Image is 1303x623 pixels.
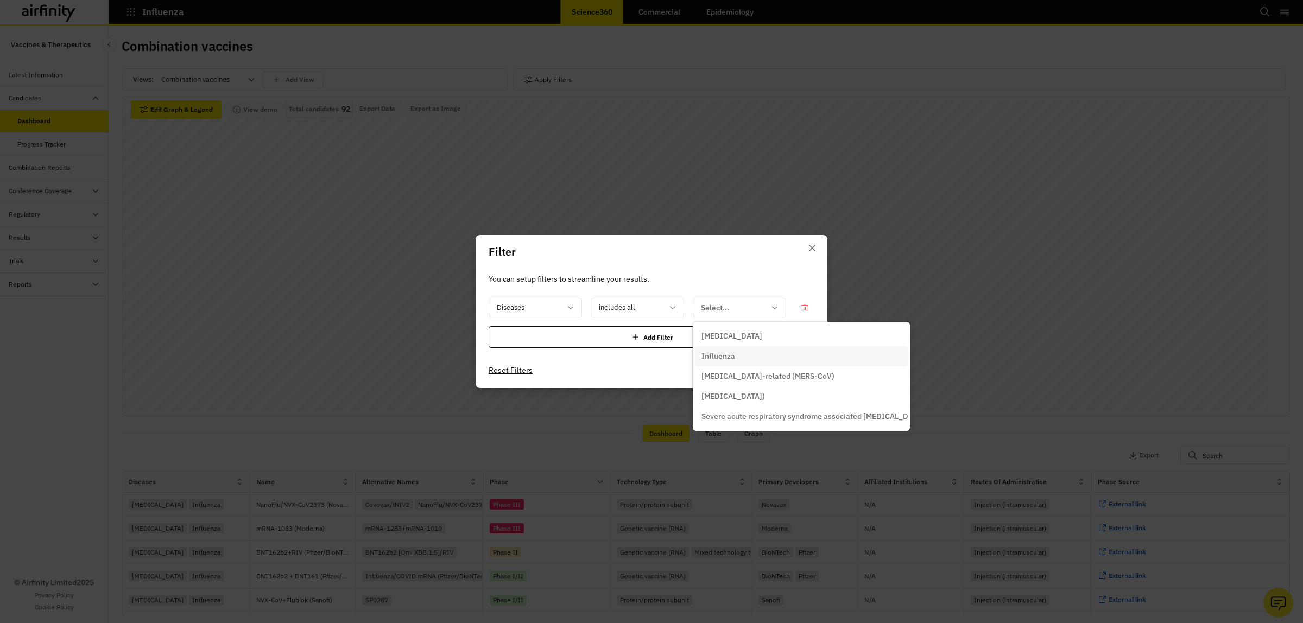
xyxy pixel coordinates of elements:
[701,371,901,382] p: [MEDICAL_DATA]-related (MERS-CoV)
[701,351,735,362] p: Influenza
[804,239,821,257] button: Close
[701,330,762,342] p: [MEDICAL_DATA]
[489,326,814,348] div: Add Filter
[701,411,901,422] p: Severe acute respiratory syndrome associated [MEDICAL_DATA] ([MEDICAL_DATA])
[489,273,814,285] p: You can setup filters to streamline your results.
[701,391,765,402] p: [MEDICAL_DATA])
[489,361,533,379] button: Reset Filters
[476,235,827,269] header: Filter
